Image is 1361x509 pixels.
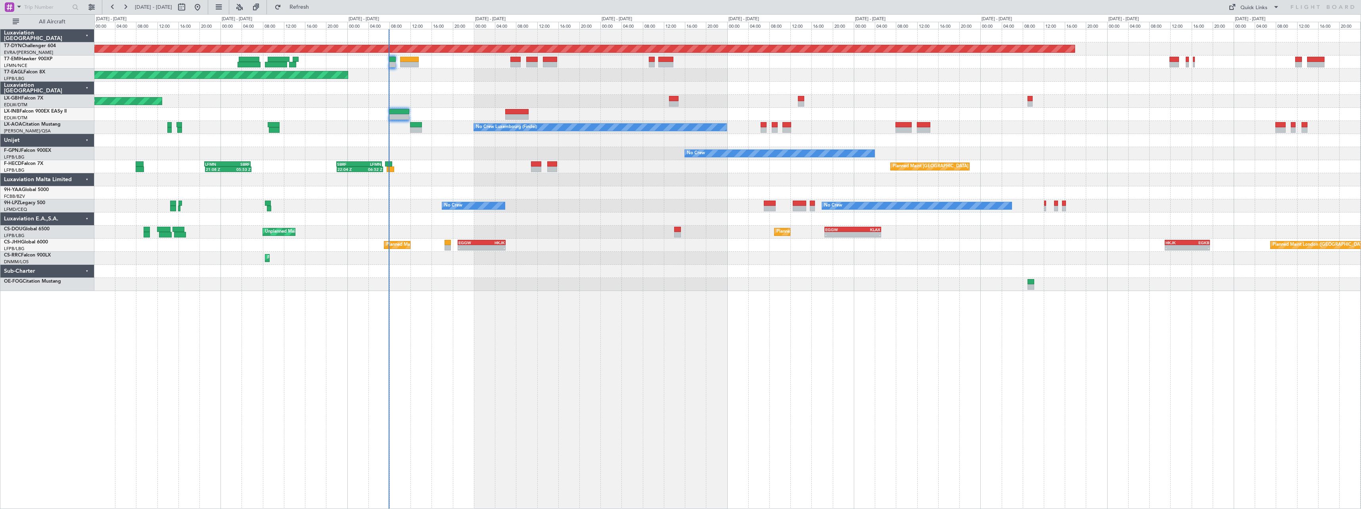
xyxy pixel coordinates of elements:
div: 05:53 Z [228,167,250,172]
div: Planned Maint Lagos ([PERSON_NAME]) [267,252,349,264]
div: 04:00 [115,22,136,29]
div: - [458,245,482,250]
div: [DATE] - [DATE] [855,16,886,23]
span: CS-DOU [4,227,23,232]
div: 00:00 [980,22,1001,29]
span: Refresh [283,4,316,10]
div: - [482,245,505,250]
div: LFMN [359,162,381,166]
div: 04:00 [1128,22,1149,29]
div: 20:00 [1339,22,1360,29]
a: 9H-YAAGlobal 5000 [4,188,49,192]
div: EGGW [458,240,482,245]
a: LFMN/NCE [4,63,27,69]
a: CS-RRCFalcon 900LX [4,253,51,258]
div: 20:00 [453,22,474,29]
div: No Crew [444,200,462,212]
div: - [825,232,853,237]
div: - [1165,245,1187,250]
div: 08:00 [263,22,284,29]
span: F-GPNJ [4,148,21,153]
div: 08:00 [643,22,664,29]
div: 08:00 [1023,22,1044,29]
div: 16:00 [1318,22,1339,29]
div: [DATE] - [DATE] [602,16,632,23]
a: 9H-LPZLegacy 500 [4,201,45,205]
a: EDLW/DTM [4,115,27,121]
div: 08:00 [1149,22,1170,29]
div: [DATE] - [DATE] [349,16,379,23]
div: Planned Maint [GEOGRAPHIC_DATA] ([GEOGRAPHIC_DATA]) [776,226,901,238]
span: CS-JHH [4,240,21,245]
div: 00:00 [220,22,242,29]
div: 16:00 [431,22,452,29]
div: 12:00 [664,22,685,29]
div: EGKB [1187,240,1209,245]
div: Unplanned Maint [GEOGRAPHIC_DATA] ([GEOGRAPHIC_DATA]) [265,226,395,238]
div: [DATE] - [DATE] [981,16,1012,23]
div: 04:00 [748,22,769,29]
div: 04:00 [1255,22,1276,29]
a: LX-GBHFalcon 7X [4,96,43,101]
button: Quick Links [1225,1,1283,13]
div: No Crew Luxembourg (Findel) [476,121,537,133]
a: CS-JHHGlobal 6000 [4,240,48,245]
div: 12:00 [917,22,938,29]
div: 00:00 [1107,22,1128,29]
div: 00:00 [474,22,495,29]
a: T7-EAGLFalcon 8X [4,70,45,75]
div: 08:00 [769,22,790,29]
a: EDLW/DTM [4,102,27,108]
div: 16:00 [811,22,832,29]
div: 22:04 Z [337,167,360,172]
div: [DATE] - [DATE] [1108,16,1139,23]
div: 20:00 [706,22,727,29]
div: [DATE] - [DATE] [475,16,506,23]
div: 08:00 [389,22,410,29]
div: 00:00 [600,22,621,29]
button: All Aircraft [9,15,86,28]
a: LFPB/LBG [4,167,25,173]
span: [DATE] - [DATE] [135,4,172,11]
div: 20:00 [579,22,600,29]
div: 12:00 [157,22,178,29]
div: 00:00 [347,22,368,29]
span: T7-EMI [4,57,19,61]
div: 08:00 [896,22,917,29]
div: [DATE] - [DATE] [1235,16,1265,23]
div: - [853,232,881,237]
a: OE-FOGCitation Mustang [4,279,61,284]
div: 08:00 [516,22,537,29]
a: LX-INBFalcon 900EX EASy II [4,109,67,114]
div: KLAX [853,227,881,232]
span: All Aircraft [21,19,84,25]
div: No Crew [687,147,705,159]
span: 9H-YAA [4,188,22,192]
div: 04:00 [495,22,516,29]
div: 12:00 [1297,22,1318,29]
span: 9H-LPZ [4,201,20,205]
div: 20:00 [199,22,220,29]
div: No Crew [824,200,842,212]
a: [PERSON_NAME]/QSA [4,128,51,134]
div: 12:00 [410,22,431,29]
div: SBRF [337,162,359,166]
div: 16:00 [1065,22,1086,29]
div: 08:00 [136,22,157,29]
div: 16:00 [1192,22,1213,29]
span: F-HECD [4,161,21,166]
div: 04:00 [242,22,263,29]
div: 20:00 [1086,22,1107,29]
div: 12:00 [1044,22,1065,29]
div: 00:00 [1234,22,1255,29]
button: Refresh [271,1,318,13]
div: 00:00 [854,22,875,29]
div: [DATE] - [DATE] [96,16,127,23]
div: 16:00 [558,22,579,29]
div: SBRF [228,162,250,166]
div: 20:00 [1213,22,1234,29]
div: 12:00 [284,22,305,29]
a: T7-EMIHawker 900XP [4,57,52,61]
a: LFPB/LBG [4,246,25,252]
div: EGGW [825,227,853,232]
